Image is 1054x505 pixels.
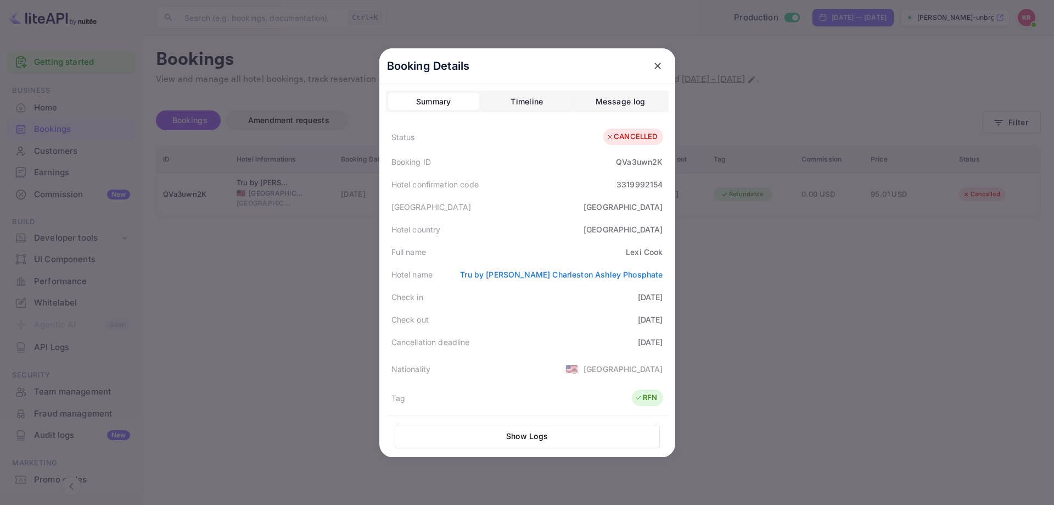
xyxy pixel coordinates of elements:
[391,156,431,168] div: Booking ID
[391,392,405,404] div: Tag
[511,95,543,108] div: Timeline
[575,93,666,110] button: Message log
[391,269,433,280] div: Hotel name
[460,270,663,279] a: Tru by [PERSON_NAME] Charleston Ashley Phosphate
[606,131,657,142] div: CANCELLED
[416,95,451,108] div: Summary
[648,56,668,76] button: close
[638,336,663,348] div: [DATE]
[616,179,663,190] div: 3319992154
[635,392,657,403] div: RFN
[391,224,441,235] div: Hotel country
[391,179,479,190] div: Hotel confirmation code
[387,58,470,74] p: Booking Details
[391,336,470,348] div: Cancellation deadline
[584,201,663,213] div: [GEOGRAPHIC_DATA]
[596,95,645,108] div: Message log
[481,93,573,110] button: Timeline
[638,291,663,303] div: [DATE]
[391,131,415,143] div: Status
[391,363,431,375] div: Nationality
[391,291,423,303] div: Check in
[391,201,472,213] div: [GEOGRAPHIC_DATA]
[638,314,663,325] div: [DATE]
[584,224,663,235] div: [GEOGRAPHIC_DATA]
[565,359,578,379] span: United States
[391,246,426,258] div: Full name
[616,156,663,168] div: QVa3uwn2K
[395,425,660,448] button: Show Logs
[391,314,429,325] div: Check out
[626,246,663,258] div: Lexi Cook
[584,363,663,375] div: [GEOGRAPHIC_DATA]
[388,93,479,110] button: Summary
